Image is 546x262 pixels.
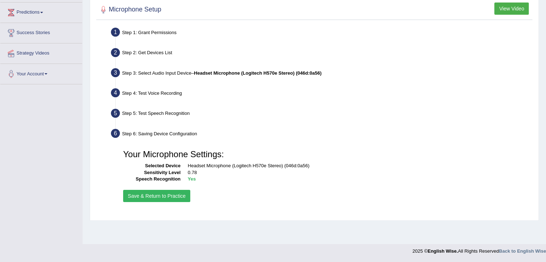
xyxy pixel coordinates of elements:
[191,70,322,76] span: –
[499,248,546,254] a: Back to English Wise
[123,176,181,183] dt: Speech Recognition
[0,23,82,41] a: Success Stories
[188,176,196,182] b: Yes
[108,107,535,122] div: Step 5: Test Speech Recognition
[428,248,458,254] strong: English Wise.
[108,25,535,41] div: Step 1: Grant Permissions
[0,43,82,61] a: Strategy Videos
[108,86,535,102] div: Step 4: Test Voice Recording
[188,163,527,169] dd: Headset Microphone (Logitech H570e Stereo) (046d:0a56)
[0,64,82,82] a: Your Account
[108,46,535,62] div: Step 2: Get Devices List
[123,190,190,202] button: Save & Return to Practice
[108,127,535,142] div: Step 6: Saving Device Configuration
[108,66,535,82] div: Step 3: Select Audio Input Device
[412,244,546,254] div: 2025 © All Rights Reserved
[98,4,161,15] h2: Microphone Setup
[194,70,321,76] b: Headset Microphone (Logitech H570e Stereo) (046d:0a56)
[123,150,527,159] h3: Your Microphone Settings:
[494,3,529,15] button: View Video
[123,169,181,176] dt: Sensitivity Level
[188,169,527,176] dd: 0.78
[123,163,181,169] dt: Selected Device
[0,3,82,20] a: Predictions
